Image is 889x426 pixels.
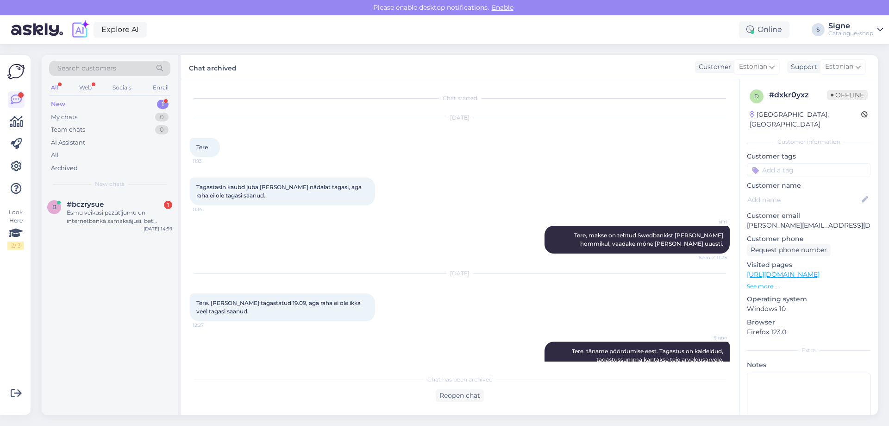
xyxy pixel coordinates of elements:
input: Add name [747,195,860,205]
p: Firefox 123.0 [747,327,870,337]
div: Socials [111,82,133,94]
div: Online [739,21,789,38]
div: [DATE] [190,114,730,122]
span: #bczrysue [67,200,104,209]
span: Seen ✓ 11:25 [692,254,727,261]
p: [PERSON_NAME][EMAIL_ADDRESS][DOMAIN_NAME] [747,221,870,230]
div: 0 [155,125,169,134]
p: Customer phone [747,234,870,244]
p: Customer name [747,181,870,191]
div: Esmu veikusi pazūtījumu un internetbankā samaksājusi, bet paziņojuma e-pastā nav kad saņemšu preci! [67,209,172,225]
div: AI Assistant [51,138,85,147]
label: Chat archived [189,61,237,73]
div: Support [787,62,817,72]
div: Signe [828,22,873,30]
span: Tere, täname pöördumise eest. Tagastus on käideldud, tagastussumma kantakse teie arveldusarvele. [572,348,725,363]
span: b [52,203,56,210]
span: Signe [692,334,727,341]
div: 0 [155,113,169,122]
div: Email [151,82,170,94]
span: Tagastasin kaubd juba [PERSON_NAME] nädalat tagasi, aga raha ei ole tagasi saanud. [196,184,363,199]
span: siiri [692,218,727,225]
p: Customer email [747,211,870,221]
div: Catalogue-shop [828,30,873,37]
div: New [51,100,65,109]
div: Look Here [7,208,24,250]
div: 1 [157,100,169,109]
div: S [812,23,825,36]
div: Team chats [51,125,85,134]
div: 1 [164,201,172,209]
div: Chat started [190,94,730,102]
div: Request phone number [747,244,831,256]
span: Offline [827,90,868,100]
div: Customer information [747,138,870,146]
span: 12:27 [193,322,227,329]
div: 2 / 3 [7,242,24,250]
span: d [754,93,759,100]
p: Operating system [747,294,870,304]
div: Web [77,82,94,94]
span: New chats [95,180,125,188]
div: [DATE] 14:59 [144,225,172,232]
img: Askly Logo [7,63,25,80]
p: Windows 10 [747,304,870,314]
div: # dxkr0yxz [769,89,827,101]
span: Estonian [739,62,767,72]
span: Tere, makse on tehtud Swedbankist [PERSON_NAME] hommikul, vaadake mõne [PERSON_NAME] uuesti. [574,232,725,247]
div: [GEOGRAPHIC_DATA], [GEOGRAPHIC_DATA] [750,110,861,129]
span: Tere [196,144,208,151]
span: Chat has been archived [427,375,493,384]
div: Customer [695,62,731,72]
input: Add a tag [747,163,870,177]
div: [DATE] [190,269,730,278]
p: See more ... [747,282,870,291]
div: All [49,82,60,94]
div: Reopen chat [436,389,484,402]
div: My chats [51,113,77,122]
div: All [51,151,59,160]
div: Archived [51,164,78,173]
div: Extra [747,346,870,355]
span: 11:13 [193,158,227,165]
a: SigneCatalogue-shop [828,22,883,37]
p: Visited pages [747,260,870,270]
p: Notes [747,360,870,370]
a: Explore AI [94,22,147,38]
span: 11:14 [193,206,227,213]
span: Tere. [PERSON_NAME] tagastatud 19.09, aga raha ei ole ikka veel tagasi saanud. [196,299,362,315]
p: Browser [747,318,870,327]
a: [URL][DOMAIN_NAME] [747,270,820,279]
span: Search customers [57,64,116,73]
p: Customer tags [747,152,870,161]
img: explore-ai [70,20,90,39]
span: Estonian [825,62,853,72]
span: Enable [489,3,516,12]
